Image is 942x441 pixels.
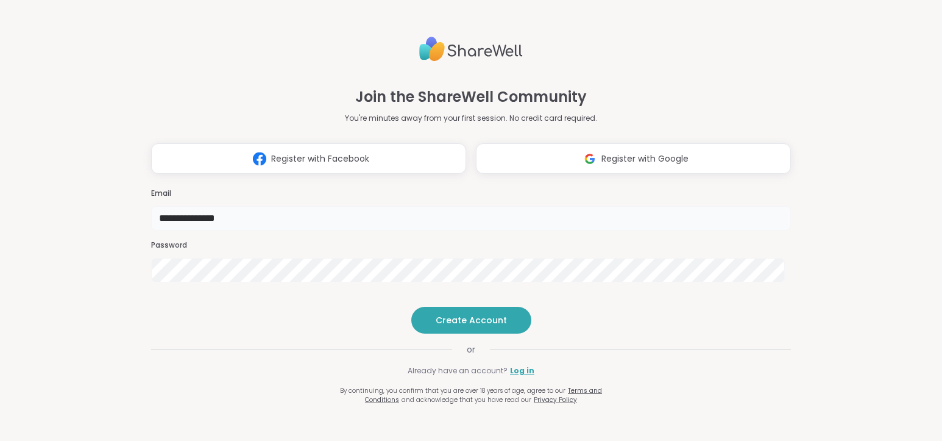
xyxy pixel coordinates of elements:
[578,148,601,170] img: ShareWell Logomark
[151,188,791,199] h3: Email
[365,386,602,404] a: Terms and Conditions
[345,113,597,124] p: You're minutes away from your first session. No credit card required.
[452,343,490,356] span: or
[601,152,689,165] span: Register with Google
[248,148,271,170] img: ShareWell Logomark
[402,395,531,404] span: and acknowledge that you have read our
[419,32,523,66] img: ShareWell Logo
[436,314,507,326] span: Create Account
[476,143,791,174] button: Register with Google
[510,365,534,376] a: Log in
[151,240,791,251] h3: Password
[271,152,369,165] span: Register with Facebook
[411,307,531,334] button: Create Account
[355,86,587,108] h1: Join the ShareWell Community
[408,365,508,376] span: Already have an account?
[151,143,466,174] button: Register with Facebook
[340,386,565,395] span: By continuing, you confirm that you are over 18 years of age, agree to our
[534,395,577,404] a: Privacy Policy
